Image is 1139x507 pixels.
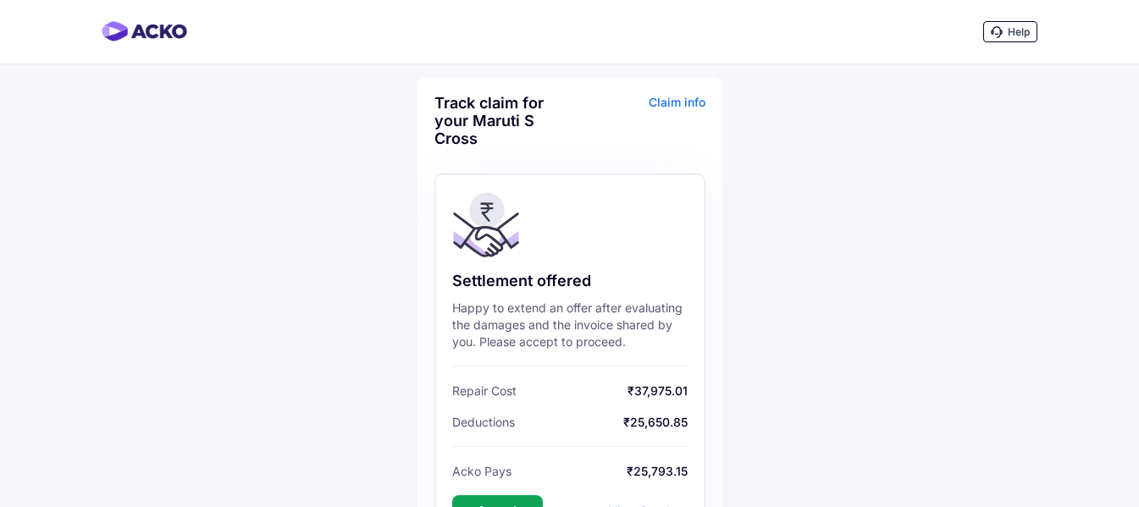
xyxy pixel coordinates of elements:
[452,415,515,429] span: Deductions
[452,271,688,291] div: Settlement offered
[434,94,566,147] div: Track claim for your Maruti S Cross
[516,464,688,478] span: ₹25,793.15
[519,415,688,429] span: ₹25,650.85
[452,383,517,398] span: Repair Cost
[1008,25,1030,38] span: Help
[452,300,688,350] div: Happy to extend an offer after evaluating the damages and the invoice shared by you. Please accep...
[521,383,688,398] span: ₹37,975.01
[452,464,511,478] span: Acko Pays
[574,94,705,160] div: Claim info
[102,21,187,41] img: horizontal-gradient.png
